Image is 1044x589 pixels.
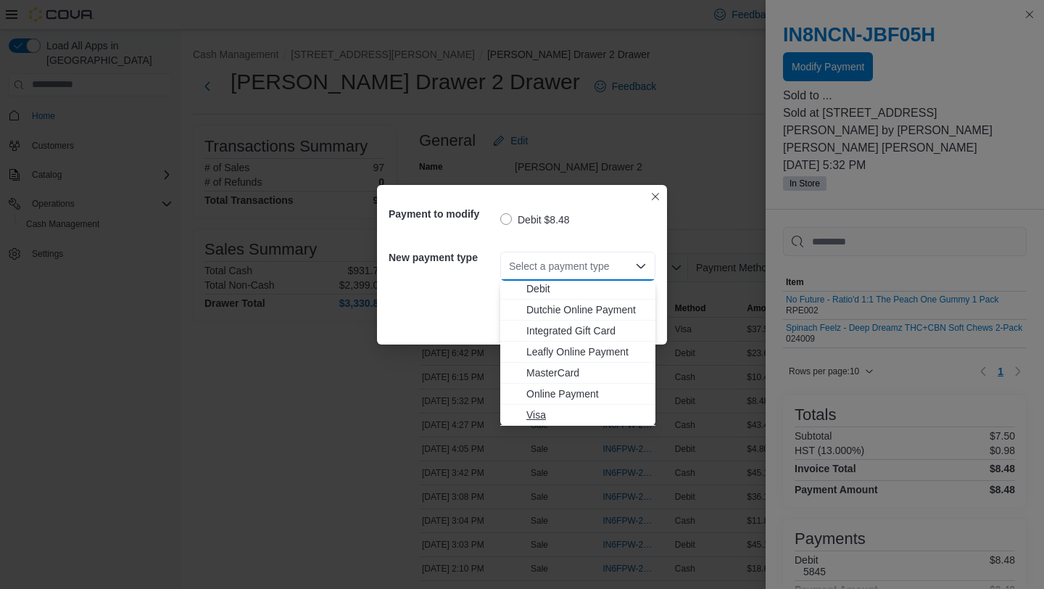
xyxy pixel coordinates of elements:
span: Debit [526,281,647,296]
span: MasterCard [526,366,647,380]
span: Visa [526,408,647,422]
span: Integrated Gift Card [526,324,647,338]
button: Integrated Gift Card [500,321,655,342]
div: Choose from the following options [500,258,655,426]
label: Debit $8.48 [500,211,570,228]
span: Online Payment [526,387,647,401]
button: Dutchie Online Payment [500,300,655,321]
button: Online Payment [500,384,655,405]
button: Leafly Online Payment [500,342,655,363]
button: Closes this modal window [647,188,664,205]
button: Debit [500,279,655,300]
button: MasterCard [500,363,655,384]
h5: New payment type [389,243,497,272]
button: Close list of options [635,260,647,272]
h5: Payment to modify [389,199,497,228]
button: Visa [500,405,655,426]
span: Dutchie Online Payment [526,302,647,317]
input: Accessible screen reader label [509,258,510,275]
span: Leafly Online Payment [526,345,647,359]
